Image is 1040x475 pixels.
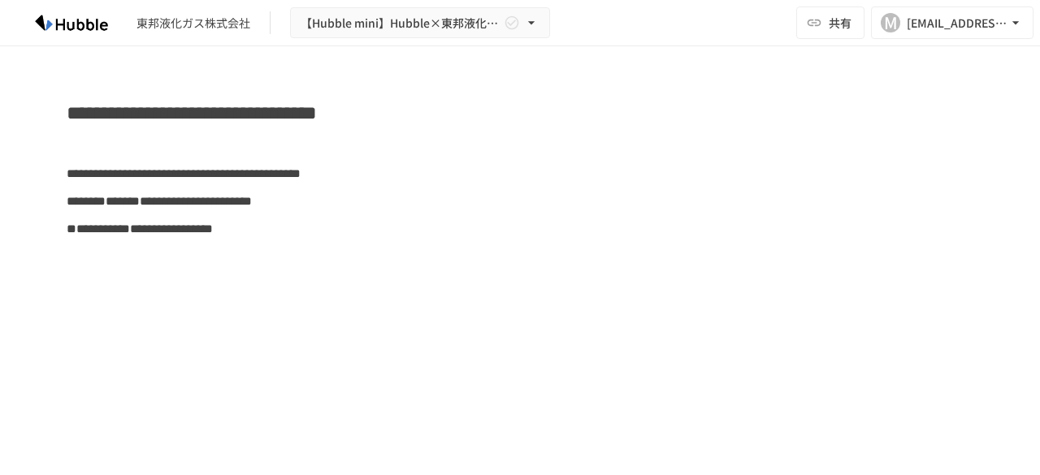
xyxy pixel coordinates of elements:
[881,13,900,32] div: M
[136,15,250,32] div: 東邦液化ガス株式会社
[871,6,1033,39] button: M[EMAIL_ADDRESS][DOMAIN_NAME]
[290,7,550,39] button: 【Hubble mini】Hubble×東邦液化ガス株式会社 オンボーディングプロジェクト
[796,6,864,39] button: 共有
[907,13,1007,33] div: [EMAIL_ADDRESS][DOMAIN_NAME]
[829,14,851,32] span: 共有
[19,10,123,36] img: HzDRNkGCf7KYO4GfwKnzITak6oVsp5RHeZBEM1dQFiQ
[301,13,500,33] span: 【Hubble mini】Hubble×東邦液化ガス株式会社 オンボーディングプロジェクト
